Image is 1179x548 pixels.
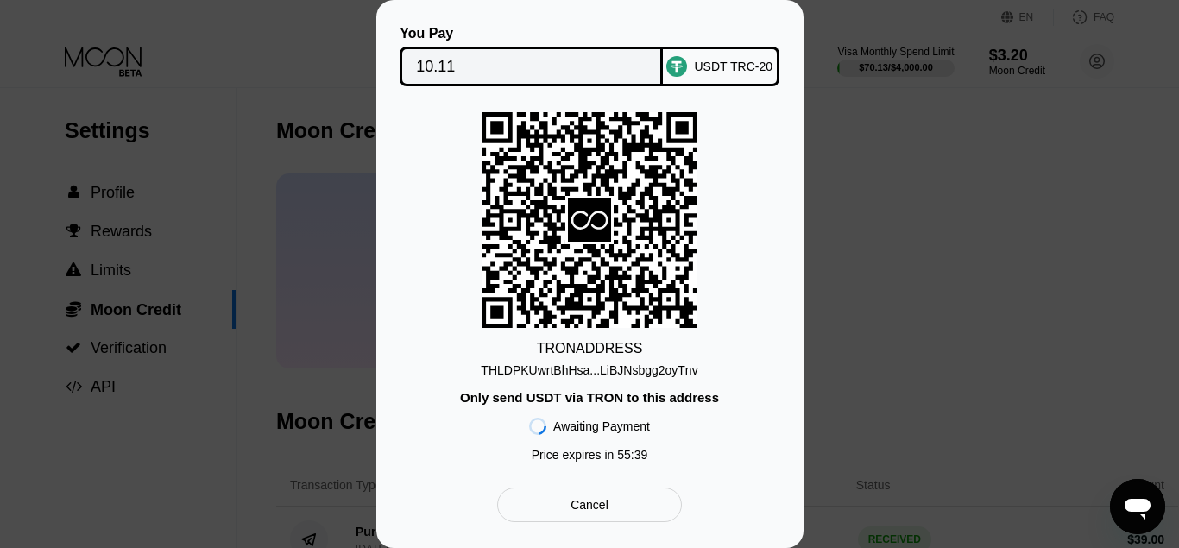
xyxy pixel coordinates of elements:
[400,26,663,41] div: You Pay
[481,363,697,377] div: THLDPKUwrtBhHsa...LiBJNsbgg2oyTnv
[553,419,650,433] div: Awaiting Payment
[402,26,778,86] div: You PayUSDT TRC-20
[694,60,772,73] div: USDT TRC-20
[1110,479,1165,534] iframe: Button to launch messaging window
[481,356,697,377] div: THLDPKUwrtBhHsa...LiBJNsbgg2oyTnv
[460,390,719,405] div: Only send USDT via TRON to this address
[571,497,608,513] div: Cancel
[497,488,681,522] div: Cancel
[532,448,648,462] div: Price expires in
[537,341,643,356] div: TRON ADDRESS
[617,448,647,462] span: 55 : 39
